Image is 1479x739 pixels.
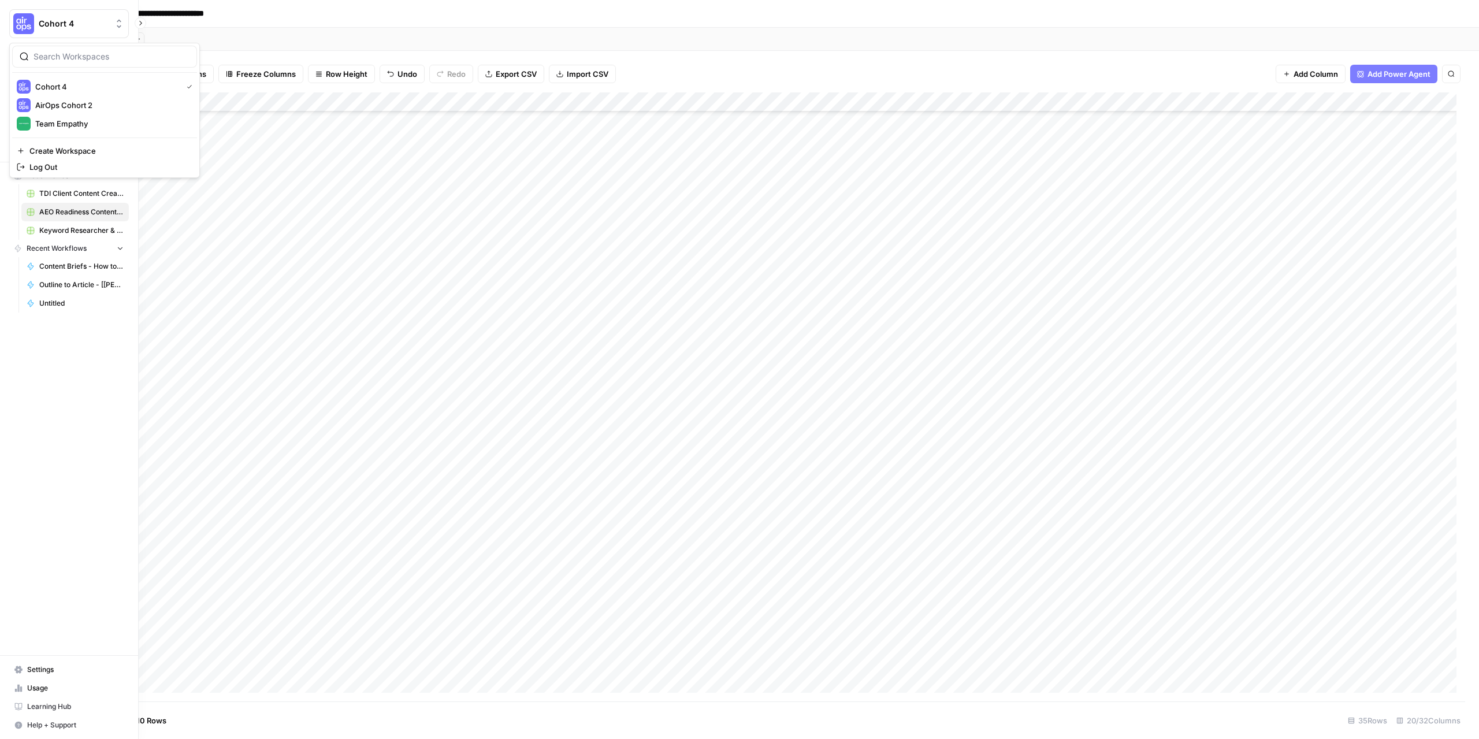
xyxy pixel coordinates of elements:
[17,117,31,131] img: Team Empathy Logo
[1350,65,1437,83] button: Add Power Agent
[1392,711,1465,730] div: 20/32 Columns
[1294,68,1338,80] span: Add Column
[429,65,473,83] button: Redo
[34,51,189,62] input: Search Workspaces
[9,9,129,38] button: Workspace: Cohort 4
[39,261,124,272] span: Content Briefs - How to Teach a Child to read
[380,65,425,83] button: Undo
[9,716,129,734] button: Help + Support
[21,294,129,313] a: Untitled
[39,225,124,236] span: Keyword Researcher & Topic Clusters
[13,13,34,34] img: Cohort 4 Logo
[308,65,375,83] button: Row Height
[21,276,129,294] a: Outline to Article - [[PERSON_NAME]'s Version]
[218,65,303,83] button: Freeze Columns
[29,145,188,157] span: Create Workspace
[27,701,124,712] span: Learning Hub
[35,118,188,129] span: Team Empathy
[549,65,616,83] button: Import CSV
[1343,711,1392,730] div: 35 Rows
[1367,68,1430,80] span: Add Power Agent
[236,68,296,80] span: Freeze Columns
[39,18,109,29] span: Cohort 4
[21,221,129,240] a: Keyword Researcher & Topic Clusters
[1276,65,1346,83] button: Add Column
[326,68,367,80] span: Row Height
[27,683,124,693] span: Usage
[39,207,124,217] span: AEO Readiness Content Audit & Refresher
[496,68,537,80] span: Export CSV
[17,80,31,94] img: Cohort 4 Logo
[12,143,197,159] a: Create Workspace
[29,161,188,173] span: Log Out
[35,99,188,111] span: AirOps Cohort 2
[39,188,124,199] span: TDI Client Content Creation
[35,81,177,92] span: Cohort 4
[9,697,129,716] a: Learning Hub
[39,280,124,290] span: Outline to Article - [[PERSON_NAME]'s Version]
[447,68,466,80] span: Redo
[21,257,129,276] a: Content Briefs - How to Teach a Child to read
[9,43,200,178] div: Workspace: Cohort 4
[567,68,608,80] span: Import CSV
[21,203,129,221] a: AEO Readiness Content Audit & Refresher
[478,65,544,83] button: Export CSV
[27,664,124,675] span: Settings
[39,298,124,309] span: Untitled
[397,68,417,80] span: Undo
[21,184,129,203] a: TDI Client Content Creation
[17,98,31,112] img: AirOps Cohort 2 Logo
[9,660,129,679] a: Settings
[27,243,87,254] span: Recent Workflows
[27,720,124,730] span: Help + Support
[12,159,197,175] a: Log Out
[120,715,166,726] span: Add 10 Rows
[9,240,129,257] button: Recent Workflows
[9,679,129,697] a: Usage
